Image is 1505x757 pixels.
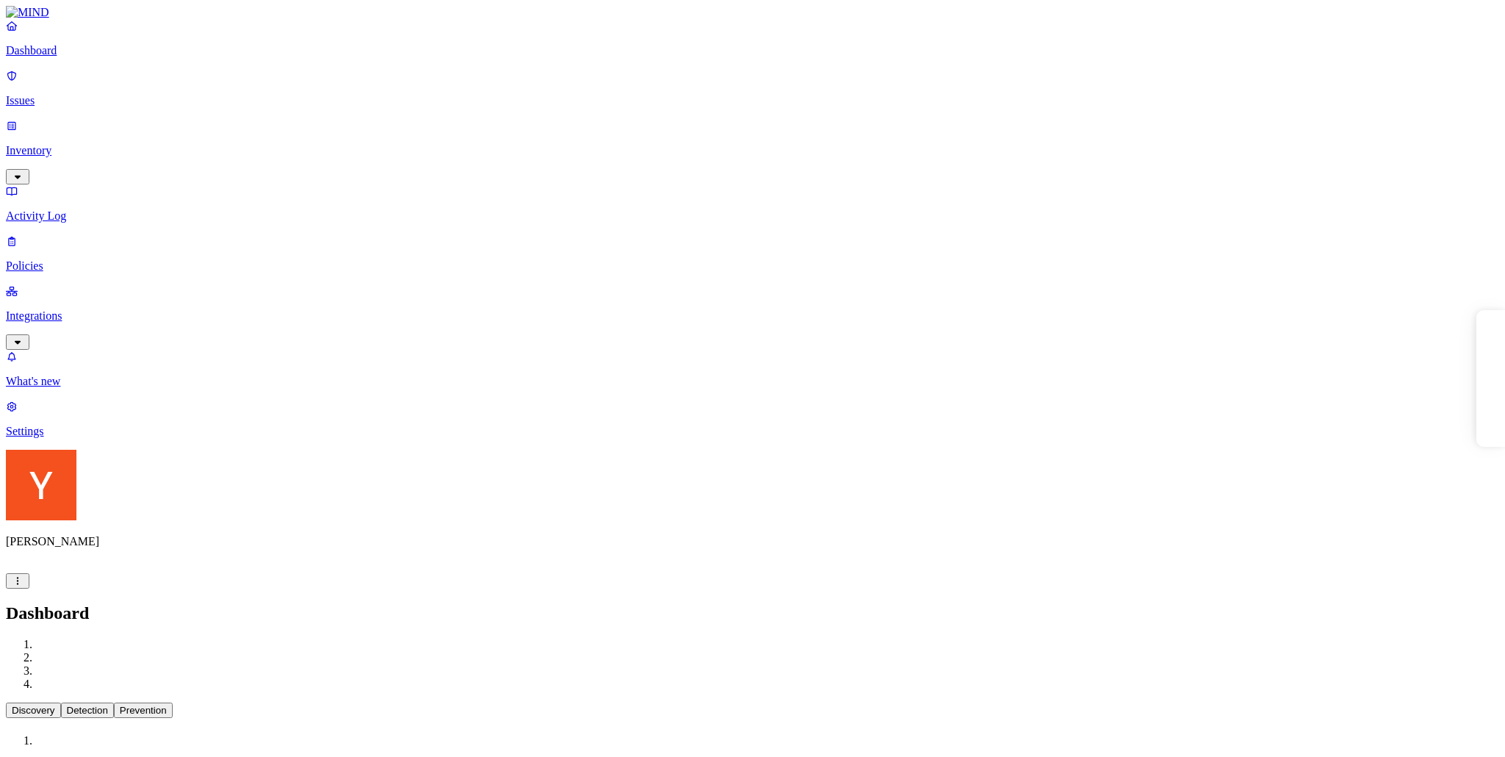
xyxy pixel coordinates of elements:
[6,284,1499,348] a: Integrations
[6,703,61,718] button: Discovery
[6,375,1499,388] p: What's new
[6,69,1499,107] a: Issues
[6,450,76,520] img: Yoav Shaked
[6,350,1499,388] a: What's new
[6,119,1499,182] a: Inventory
[6,209,1499,223] p: Activity Log
[6,6,1499,19] a: MIND
[6,259,1499,273] p: Policies
[6,144,1499,157] p: Inventory
[6,535,1499,548] p: [PERSON_NAME]
[6,309,1499,323] p: Integrations
[6,400,1499,438] a: Settings
[6,44,1499,57] p: Dashboard
[6,603,1499,623] h2: Dashboard
[6,94,1499,107] p: Issues
[6,19,1499,57] a: Dashboard
[6,6,49,19] img: MIND
[6,184,1499,223] a: Activity Log
[61,703,114,718] button: Detection
[114,703,173,718] button: Prevention
[6,425,1499,438] p: Settings
[6,234,1499,273] a: Policies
